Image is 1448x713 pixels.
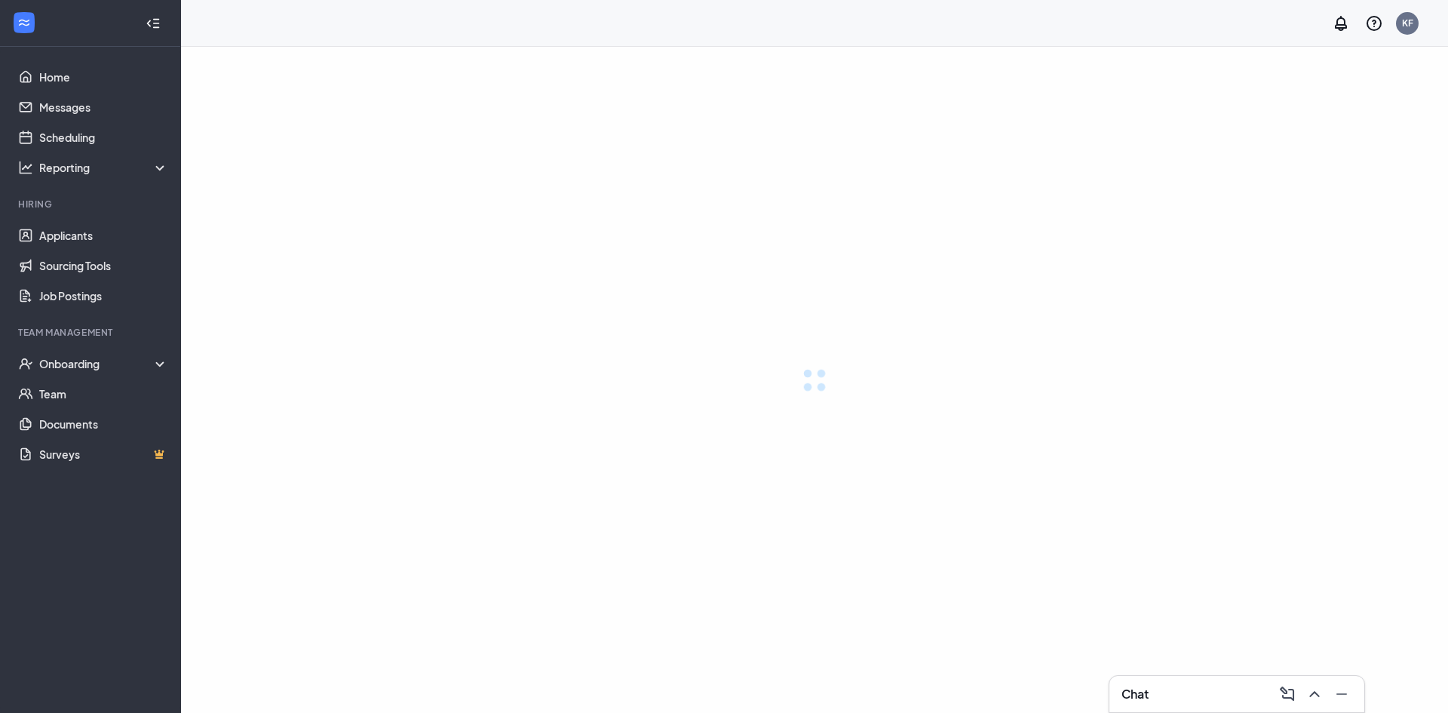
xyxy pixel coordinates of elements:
[1328,682,1352,706] button: Minimize
[39,62,168,92] a: Home
[1301,682,1325,706] button: ChevronUp
[17,15,32,30] svg: WorkstreamLogo
[39,409,168,439] a: Documents
[1402,17,1413,29] div: KF
[18,326,165,339] div: Team Management
[1305,685,1324,703] svg: ChevronUp
[1278,685,1296,703] svg: ComposeMessage
[1365,14,1383,32] svg: QuestionInfo
[39,281,168,311] a: Job Postings
[18,160,33,175] svg: Analysis
[1332,14,1350,32] svg: Notifications
[39,220,168,250] a: Applicants
[39,439,168,469] a: SurveysCrown
[39,379,168,409] a: Team
[1333,685,1351,703] svg: Minimize
[146,16,161,31] svg: Collapse
[1121,686,1149,702] h3: Chat
[39,356,169,371] div: Onboarding
[18,198,165,211] div: Hiring
[39,92,168,122] a: Messages
[1274,682,1298,706] button: ComposeMessage
[39,160,169,175] div: Reporting
[39,250,168,281] a: Sourcing Tools
[18,356,33,371] svg: UserCheck
[39,122,168,152] a: Scheduling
